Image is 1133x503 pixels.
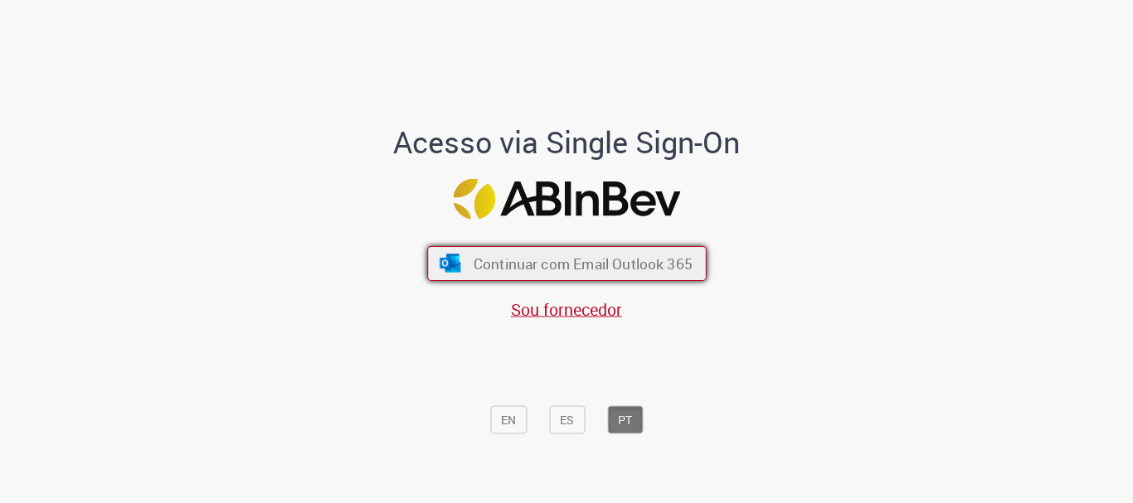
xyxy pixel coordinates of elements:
button: ícone Azure/Microsoft 360 Continuar com Email Outlook 365 [427,246,707,281]
button: EN [490,406,527,434]
img: Logo ABInBev [453,179,680,220]
button: PT [607,406,643,434]
a: Sou fornecedor [511,298,622,321]
h1: Acesso via Single Sign-On [337,126,797,159]
span: Continuar com Email Outlook 365 [473,254,692,273]
button: ES [549,406,585,434]
img: ícone Azure/Microsoft 360 [438,254,462,273]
